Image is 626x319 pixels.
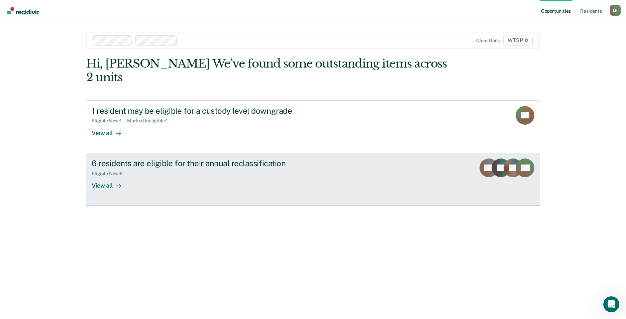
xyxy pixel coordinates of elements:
[476,38,501,43] div: Clear units
[503,35,533,46] span: WTSP
[92,124,129,137] div: View all
[86,153,540,206] a: 6 residents are eligible for their annual reclassificationEligible Now:6View all
[610,5,621,16] button: Profile dropdown button
[92,106,326,116] div: 1 resident may be eligible for a custody level downgrade
[92,171,128,177] div: Eligible Now : 6
[7,7,39,14] img: Recidiviz
[610,5,621,16] div: L H
[92,118,127,124] div: Eligible Now : 1
[603,296,619,312] iframe: Intercom live chat
[127,118,173,124] div: Marked Ineligible : 1
[86,57,449,84] div: Hi, [PERSON_NAME] We’ve found some outstanding items across 2 units
[92,158,326,168] div: 6 residents are eligible for their annual reclassification
[92,176,129,189] div: View all
[86,100,540,153] a: 1 resident may be eligible for a custody level downgradeEligible Now:1Marked Ineligible:1View all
